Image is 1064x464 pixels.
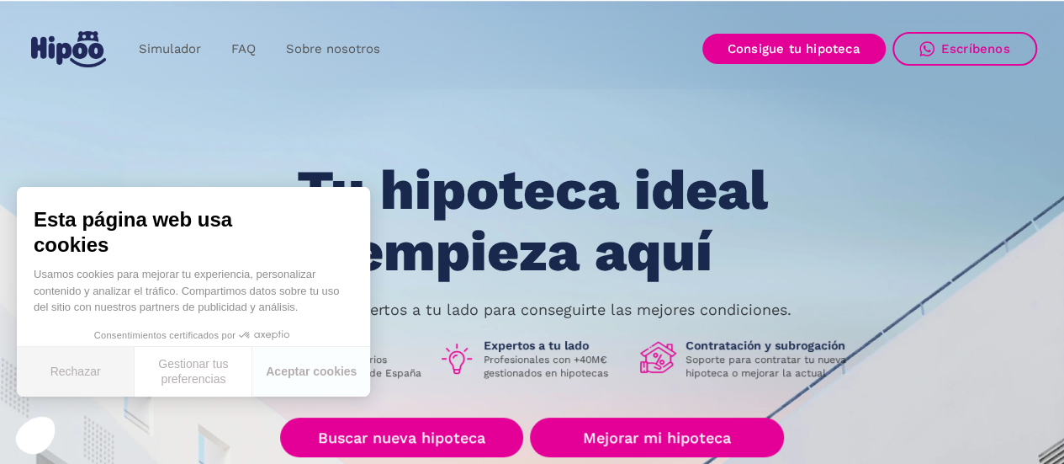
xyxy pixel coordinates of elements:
[280,418,523,457] a: Buscar nueva hipoteca
[530,418,783,457] a: Mejorar mi hipoteca
[273,303,791,317] p: Nuestros expertos a tu lado para conseguirte las mejores condiciones.
[941,41,1010,56] div: Escríbenos
[702,34,886,64] a: Consigue tu hipoteca
[892,32,1037,66] a: Escríbenos
[686,353,859,380] p: Soporte para contratar tu nueva hipoteca o mejorar la actual
[124,33,216,66] a: Simulador
[484,338,627,353] h1: Expertos a tu lado
[216,33,271,66] a: FAQ
[686,338,859,353] h1: Contratación y subrogación
[28,24,110,74] a: home
[484,353,627,380] p: Profesionales con +40M€ gestionados en hipotecas
[271,33,395,66] a: Sobre nosotros
[213,160,850,282] h1: Tu hipoteca ideal empieza aquí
